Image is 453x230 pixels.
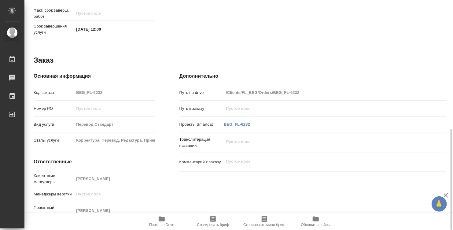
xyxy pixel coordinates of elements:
input: Пустое поле [74,136,155,145]
h4: Основная информация [34,72,155,80]
h2: Заказ [34,55,53,65]
span: Обновить файлы [301,223,331,227]
input: Пустое поле [74,206,155,215]
input: Пустое поле [74,9,127,18]
p: Транслитерация названий [179,136,224,149]
span: Папка на Drive [149,223,174,227]
span: 🙏 [434,198,444,210]
p: Номер РО [34,106,74,112]
p: Факт. срок заверш. работ [34,7,74,20]
input: Пустое поле [74,190,155,198]
span: Скопировать мини-бриф [243,223,285,227]
button: Скопировать мини-бриф [239,213,290,230]
button: Обновить файлы [290,213,341,230]
a: BEG_FL-6232 [224,122,250,127]
p: Срок завершения услуги [34,23,74,35]
input: Пустое поле [224,88,424,97]
p: Код заказа [34,90,74,96]
p: Проекты Smartcat [179,121,224,128]
button: Папка на Drive [136,213,187,230]
input: Пустое поле [224,104,424,113]
p: Комментарий к заказу [179,159,224,165]
p: Путь к заказу [179,106,224,112]
p: Менеджеры верстки [34,191,74,197]
p: Проектный менеджер [34,205,74,217]
input: Пустое поле [74,104,155,113]
p: Этапы услуги [34,137,74,143]
input: ✎ Введи что-нибудь [74,25,127,34]
h4: Ответственные [34,158,155,165]
h4: Дополнительно [179,72,446,80]
span: Скопировать бриф [197,223,229,227]
input: Пустое поле [74,120,155,129]
p: Путь на drive [179,90,224,96]
input: Пустое поле [74,88,155,97]
p: Клиентские менеджеры [34,173,74,185]
input: Пустое поле [74,174,155,183]
button: 🙏 [432,196,447,212]
button: Скопировать бриф [187,213,239,230]
p: Вид услуги [34,121,74,128]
